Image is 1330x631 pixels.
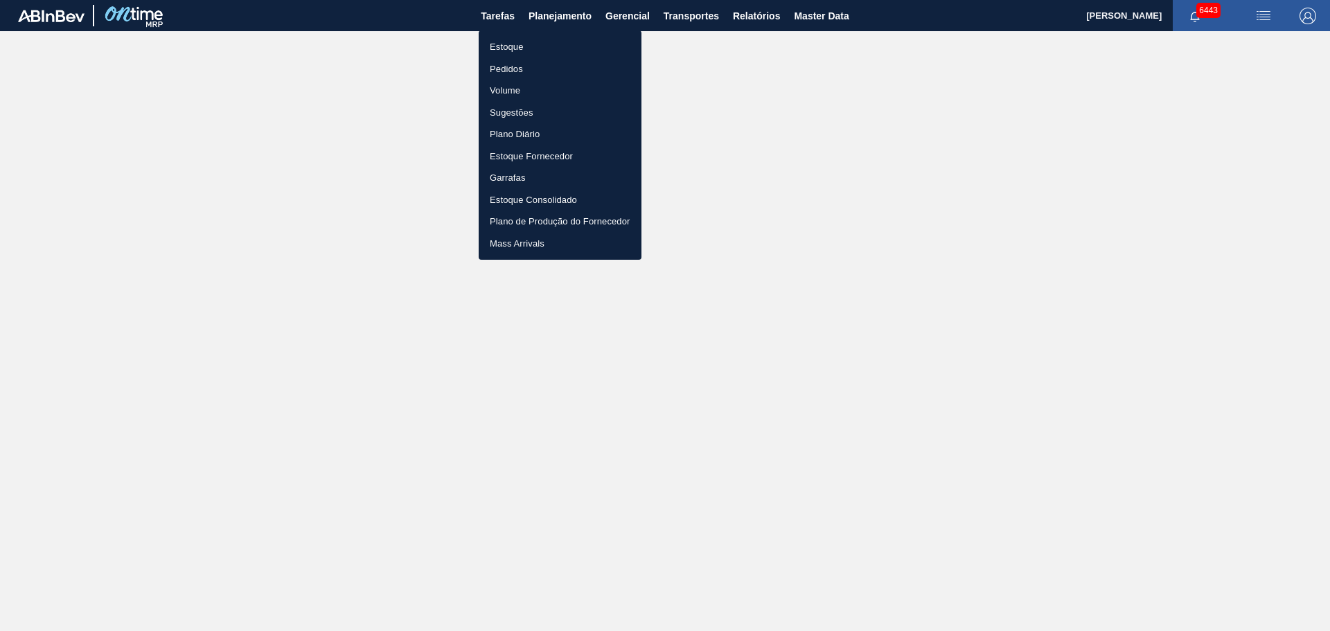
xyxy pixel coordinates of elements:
a: Mass Arrivals [479,233,641,255]
a: Volume [479,80,641,102]
a: Estoque Consolidado [479,189,641,211]
a: Estoque Fornecedor [479,145,641,168]
a: Garrafas [479,167,641,189]
a: Plano de Produção do Fornecedor [479,211,641,233]
a: Pedidos [479,58,641,80]
a: Plano Diário [479,123,641,145]
a: Sugestões [479,102,641,124]
a: Estoque [479,36,641,58]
